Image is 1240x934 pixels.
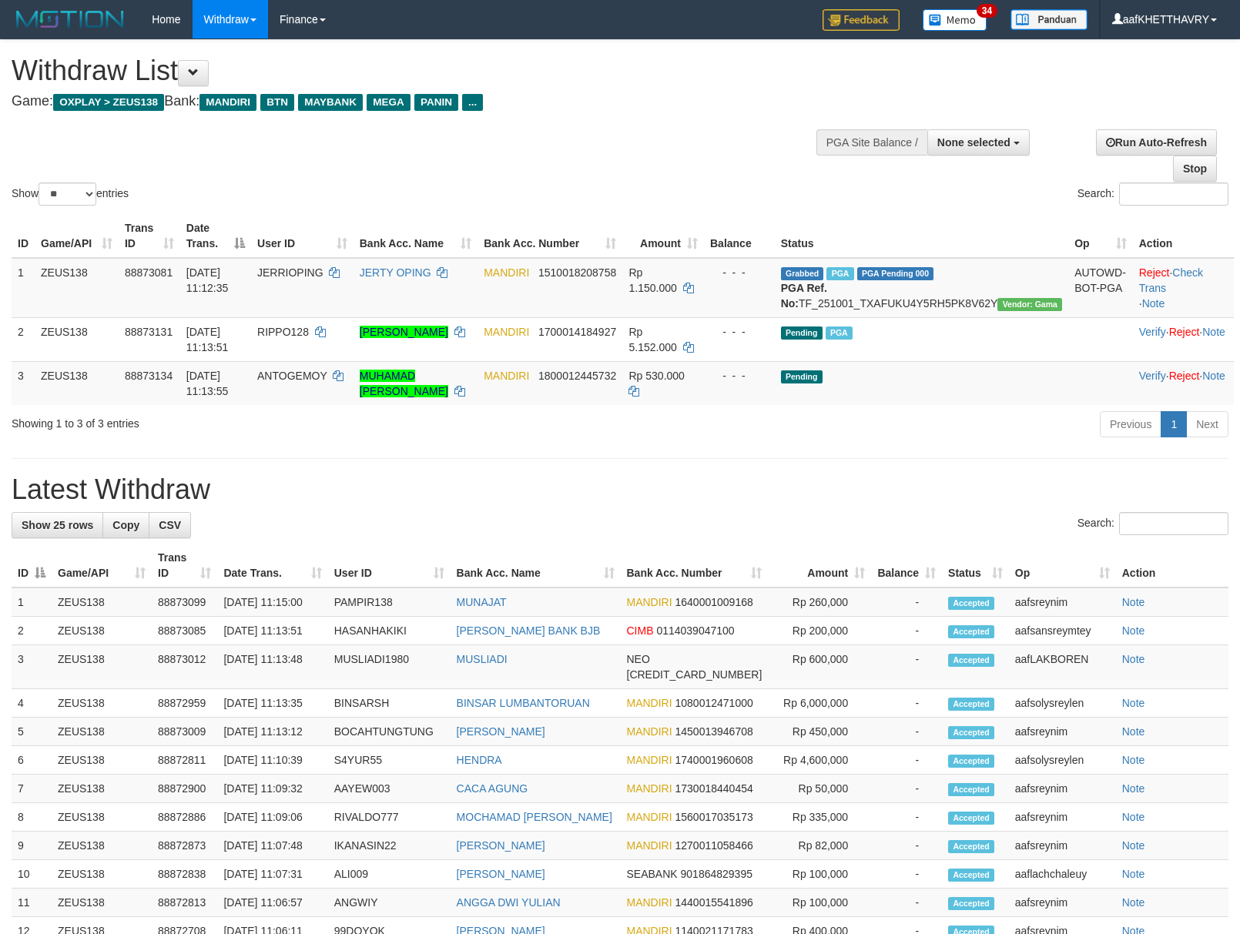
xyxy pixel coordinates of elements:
[1077,512,1228,535] label: Search:
[328,544,451,588] th: User ID: activate to sort column ascending
[628,370,684,382] span: Rp 530.000
[186,326,229,353] span: [DATE] 11:13:51
[217,718,327,746] td: [DATE] 11:13:12
[12,588,52,617] td: 1
[1116,544,1228,588] th: Action
[1009,775,1116,803] td: aafsreynim
[152,803,217,832] td: 88872886
[1077,182,1228,206] label: Search:
[942,544,1009,588] th: Status: activate to sort column ascending
[1009,689,1116,718] td: aafsolysreylen
[627,697,672,709] span: MANDIRI
[298,94,363,111] span: MAYBANK
[12,94,811,109] h4: Game: Bank:
[675,811,753,823] span: Copy 1560017035173 to clipboard
[1122,596,1145,608] a: Note
[775,258,1068,318] td: TF_251001_TXAFUKU4Y5RH5PK8V62Y
[768,775,871,803] td: Rp 50,000
[871,860,942,889] td: -
[948,755,994,768] span: Accepted
[871,718,942,746] td: -
[977,4,997,18] span: 34
[871,645,942,689] td: -
[52,832,152,860] td: ZEUS138
[768,617,871,645] td: Rp 200,000
[768,588,871,617] td: Rp 260,000
[781,370,823,383] span: Pending
[1119,512,1228,535] input: Search:
[656,624,734,637] span: Copy 0114039047100 to clipboard
[52,645,152,689] td: ZEUS138
[12,474,1228,505] h1: Latest Withdraw
[768,832,871,860] td: Rp 82,000
[627,782,672,795] span: MANDIRI
[199,94,256,111] span: MANDIRI
[622,214,703,258] th: Amount: activate to sort column ascending
[360,326,448,338] a: [PERSON_NAME]
[948,812,994,825] span: Accepted
[1169,326,1200,338] a: Reject
[1139,326,1166,338] a: Verify
[1009,889,1116,917] td: aafsreynim
[367,94,411,111] span: MEGA
[1009,544,1116,588] th: Op: activate to sort column ascending
[768,718,871,746] td: Rp 450,000
[260,94,294,111] span: BTN
[125,266,173,279] span: 88873081
[675,697,753,709] span: Copy 1080012471000 to clipboard
[328,746,451,775] td: S4YUR55
[12,746,52,775] td: 6
[328,617,451,645] td: HASANHAKIKI
[257,326,309,338] span: RIPPO128
[457,725,545,738] a: [PERSON_NAME]
[152,775,217,803] td: 88872900
[12,832,52,860] td: 9
[1133,317,1234,361] td: · ·
[328,803,451,832] td: RIVALDO777
[710,368,769,383] div: - - -
[871,889,942,917] td: -
[52,803,152,832] td: ZEUS138
[112,519,139,531] span: Copy
[704,214,775,258] th: Balance
[768,889,871,917] td: Rp 100,000
[948,869,994,882] span: Accepted
[180,214,251,258] th: Date Trans.: activate to sort column descending
[119,214,180,258] th: Trans ID: activate to sort column ascending
[1010,9,1088,30] img: panduan.png
[871,803,942,832] td: -
[1122,839,1145,852] a: Note
[768,645,871,689] td: Rp 600,000
[1068,214,1133,258] th: Op: activate to sort column ascending
[627,811,672,823] span: MANDIRI
[35,361,119,405] td: ZEUS138
[39,182,96,206] select: Showentries
[217,803,327,832] td: [DATE] 11:09:06
[1133,258,1234,318] td: · ·
[12,410,505,431] div: Showing 1 to 3 of 3 entries
[675,896,753,909] span: Copy 1440015541896 to clipboard
[457,697,590,709] a: BINSAR LUMBANTORUAN
[217,617,327,645] td: [DATE] 11:13:51
[768,689,871,718] td: Rp 6,000,000
[457,596,507,608] a: MUNAJAT
[1009,746,1116,775] td: aafsolysreylen
[781,282,827,310] b: PGA Ref. No:
[675,754,753,766] span: Copy 1740001960608 to clipboard
[125,370,173,382] span: 88873134
[1009,617,1116,645] td: aafsansreymtey
[1119,182,1228,206] input: Search:
[948,840,994,853] span: Accepted
[1122,624,1145,637] a: Note
[52,617,152,645] td: ZEUS138
[328,860,451,889] td: ALI009
[52,718,152,746] td: ZEUS138
[1173,156,1217,182] a: Stop
[768,860,871,889] td: Rp 100,000
[149,512,191,538] a: CSV
[478,214,622,258] th: Bank Acc. Number: activate to sort column ascending
[781,267,824,280] span: Grabbed
[152,860,217,889] td: 88872838
[152,544,217,588] th: Trans ID: activate to sort column ascending
[1202,326,1225,338] a: Note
